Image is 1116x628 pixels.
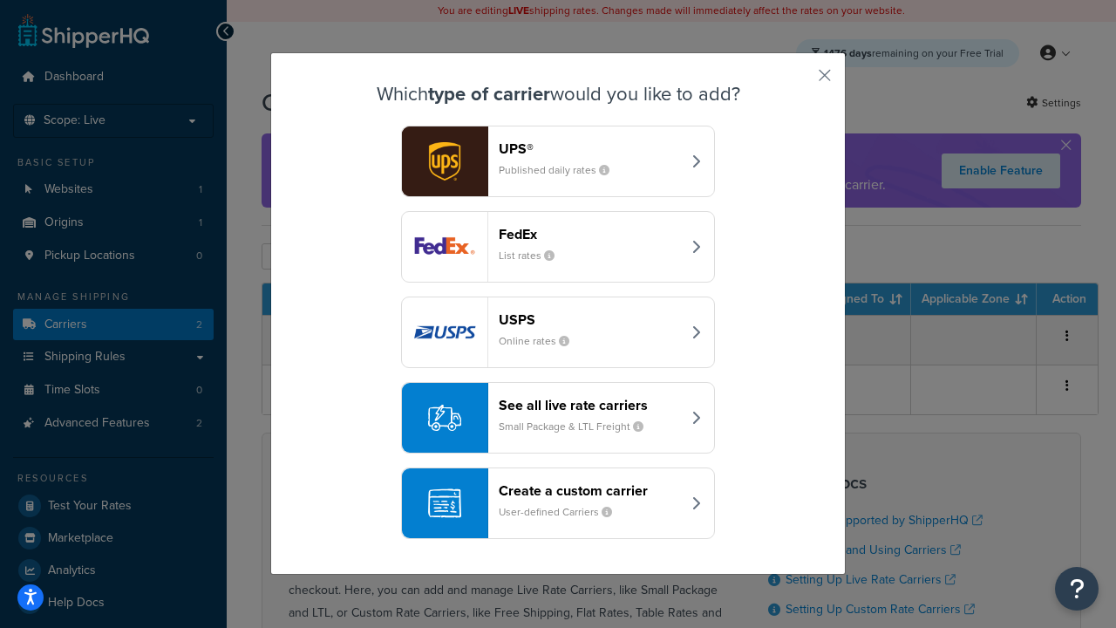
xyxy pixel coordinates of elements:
button: fedEx logoFedExList rates [401,211,715,283]
h3: Which would you like to add? [315,84,801,105]
header: USPS [499,311,681,328]
img: fedEx logo [402,212,487,282]
small: Online rates [499,333,583,349]
img: icon-carrier-custom-c93b8a24.svg [428,487,461,520]
img: icon-carrier-liverate-becf4550.svg [428,401,461,434]
header: Create a custom carrier [499,482,681,499]
img: ups logo [402,126,487,196]
header: UPS® [499,140,681,157]
button: See all live rate carriersSmall Package & LTL Freight [401,382,715,454]
button: Open Resource Center [1055,567,1099,611]
button: ups logoUPS®Published daily rates [401,126,715,197]
button: Create a custom carrierUser-defined Carriers [401,468,715,539]
header: See all live rate carriers [499,397,681,413]
small: User-defined Carriers [499,504,626,520]
small: Published daily rates [499,162,623,178]
small: List rates [499,248,568,263]
header: FedEx [499,226,681,242]
small: Small Package & LTL Freight [499,419,657,434]
img: usps logo [402,297,487,367]
button: usps logoUSPSOnline rates [401,297,715,368]
strong: type of carrier [428,79,550,108]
